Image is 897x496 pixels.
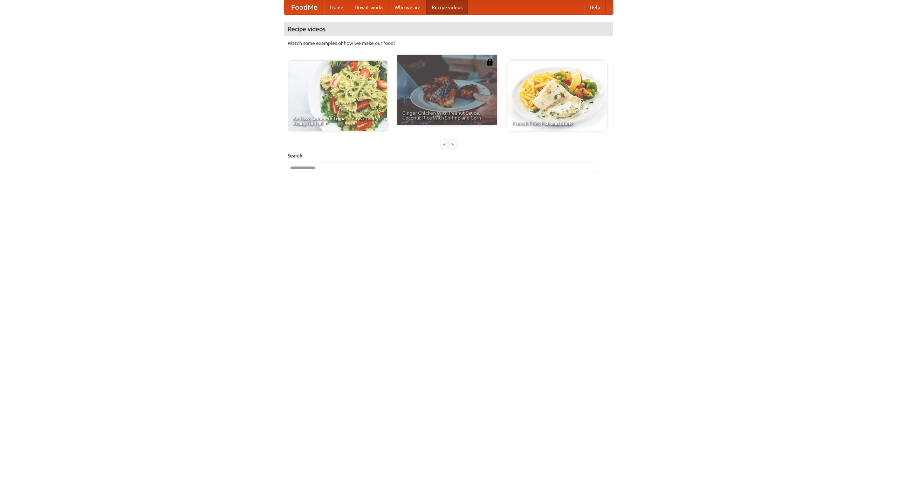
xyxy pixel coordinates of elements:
[426,0,468,14] a: Recipe videos
[389,0,426,14] a: Who we are
[349,0,389,14] a: How it works
[293,116,382,126] span: An Easy, Summery Tomato Pasta That's Ready for Fall
[507,61,607,131] a: French Fries Fish and Chips
[441,140,447,149] div: «
[324,0,349,14] a: Home
[584,0,606,14] a: Help
[288,152,609,159] h5: Search
[512,121,602,126] span: French Fries Fish and Chips
[450,140,456,149] div: »
[486,59,493,66] img: 483408.png
[288,61,387,131] a: An Easy, Summery Tomato Pasta That's Ready for Fall
[284,22,613,36] h4: Recipe videos
[288,40,609,47] p: Watch some examples of how we make our food!
[284,0,324,14] a: FoodMe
